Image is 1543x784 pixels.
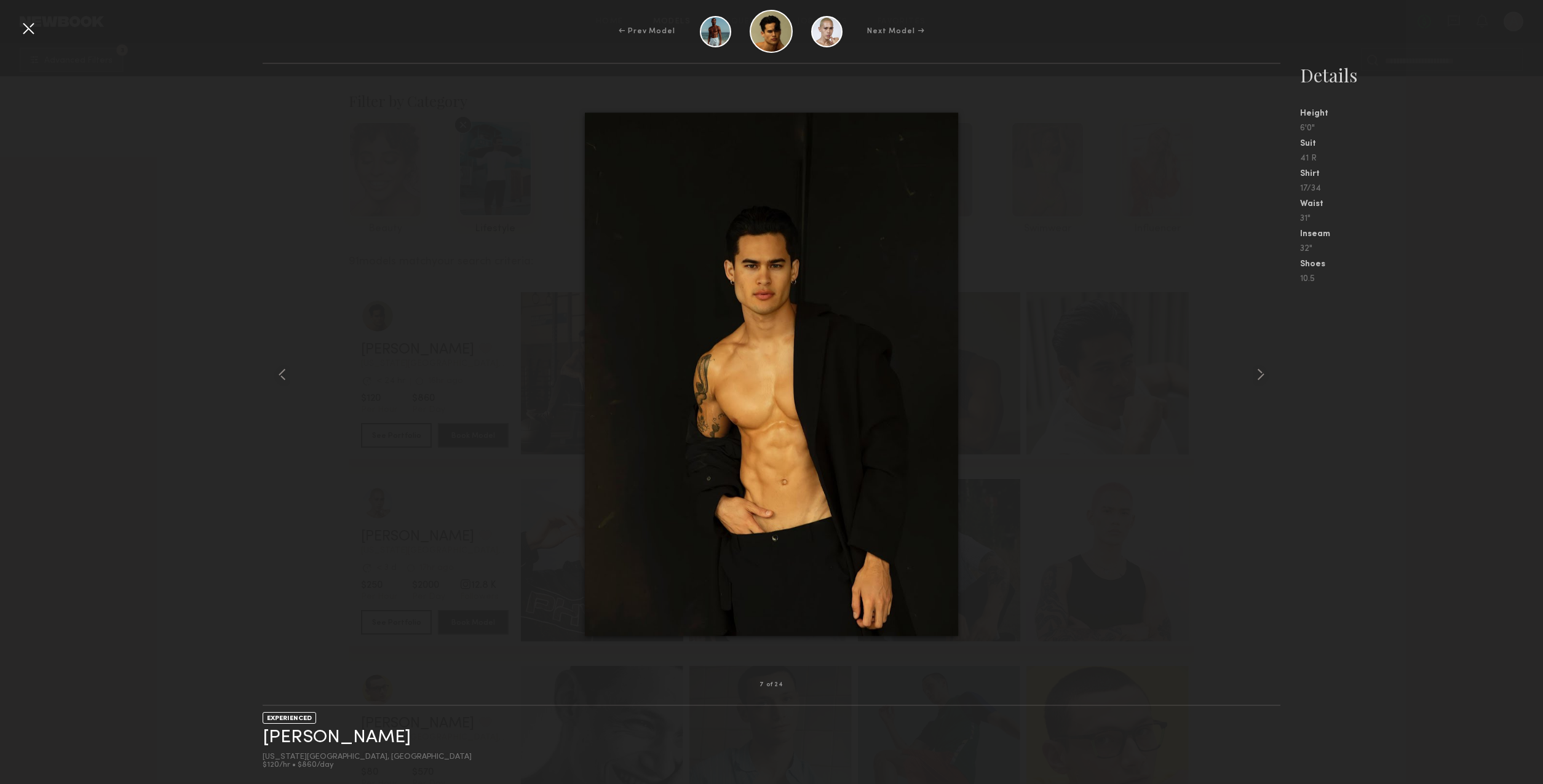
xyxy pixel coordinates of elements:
[263,753,472,761] div: [US_STATE][GEOGRAPHIC_DATA], [GEOGRAPHIC_DATA]
[1300,275,1543,283] div: 10.5
[1300,140,1543,148] div: Suit
[263,761,472,769] div: $120/hr • $860/day
[263,712,316,724] div: EXPERIENCED
[1300,63,1543,87] div: Details
[1300,154,1543,163] div: 41 R
[263,728,411,747] a: [PERSON_NAME]
[1300,200,1543,208] div: Waist
[1300,215,1543,223] div: 31"
[760,682,783,688] div: 7 of 24
[1300,109,1543,118] div: Height
[619,26,675,37] div: ← Prev Model
[1300,124,1543,133] div: 6'0"
[1300,230,1543,239] div: Inseam
[1300,245,1543,253] div: 32"
[1300,260,1543,269] div: Shoes
[867,26,924,37] div: Next Model →
[1300,184,1543,193] div: 17/34
[1300,170,1543,178] div: Shirt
